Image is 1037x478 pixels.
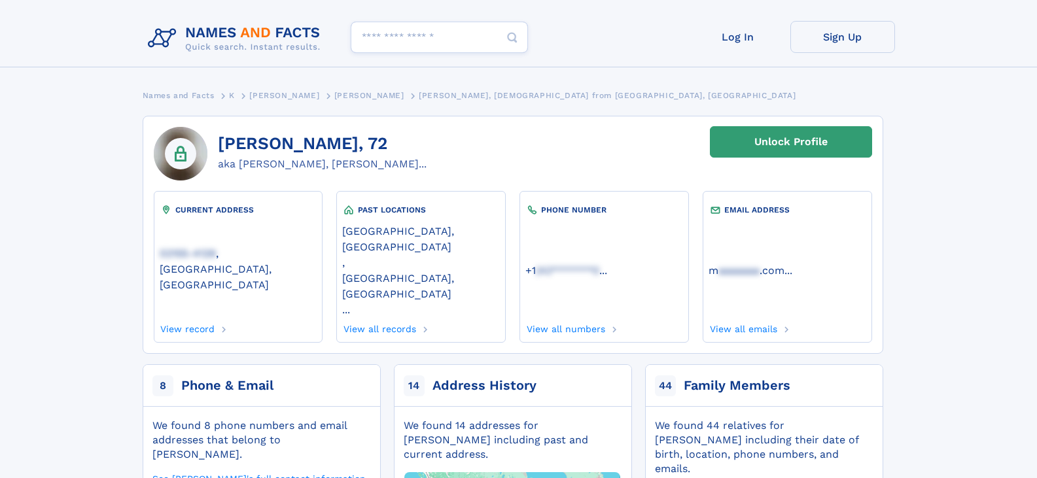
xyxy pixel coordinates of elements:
[342,271,499,300] a: [GEOGRAPHIC_DATA], [GEOGRAPHIC_DATA]
[709,320,777,334] a: View all emails
[709,264,866,277] a: ...
[432,377,536,395] div: Address History
[181,377,273,395] div: Phone & Email
[710,126,872,158] a: Unlock Profile
[342,224,499,253] a: [GEOGRAPHIC_DATA], [GEOGRAPHIC_DATA]
[152,418,370,462] div: We found 8 phone numbers and email addresses that belong to [PERSON_NAME].
[404,375,425,396] span: 14
[249,87,319,103] a: [PERSON_NAME]
[249,91,319,100] span: [PERSON_NAME]
[754,127,828,157] div: Unlock Profile
[143,21,331,56] img: Logo Names and Facts
[160,246,317,291] a: 02155-4129, [GEOGRAPHIC_DATA], [GEOGRAPHIC_DATA]
[160,247,216,260] span: 02155-4129
[342,203,499,216] div: PAST LOCATIONS
[351,22,528,53] input: search input
[709,203,866,216] div: EMAIL ADDRESS
[655,375,676,396] span: 44
[342,303,499,316] a: ...
[218,156,427,172] div: aka [PERSON_NAME], [PERSON_NAME]...
[525,320,605,334] a: View all numbers
[334,91,404,100] span: [PERSON_NAME]
[718,264,760,277] span: aaaaaaa
[525,203,682,216] div: PHONE NUMBER
[160,203,317,216] div: CURRENT ADDRESS
[709,263,784,277] a: maaaaaaa.com
[334,87,404,103] a: [PERSON_NAME]
[686,21,790,53] a: Log In
[404,418,621,462] div: We found 14 addresses for [PERSON_NAME] including past and current address.
[143,87,215,103] a: Names and Facts
[525,264,682,277] a: ...
[655,418,872,476] div: We found 44 relatives for [PERSON_NAME] including their date of birth, location, phone numbers, a...
[342,216,499,320] div: ,
[684,377,790,395] div: Family Members
[229,91,235,100] span: K
[218,134,427,154] h1: [PERSON_NAME], 72
[790,21,895,53] a: Sign Up
[229,87,235,103] a: K
[160,320,215,334] a: View record
[419,91,796,100] span: [PERSON_NAME], [DEMOGRAPHIC_DATA] from [GEOGRAPHIC_DATA], [GEOGRAPHIC_DATA]
[152,375,173,396] span: 8
[342,320,416,334] a: View all records
[497,22,528,54] button: Search Button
